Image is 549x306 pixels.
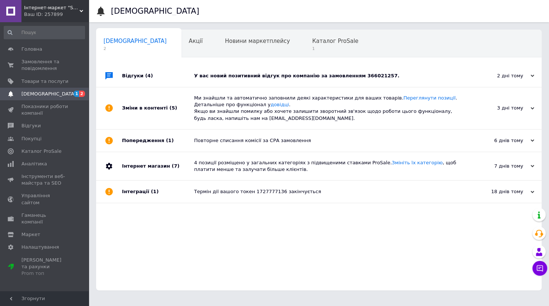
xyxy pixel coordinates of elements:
span: 2 [104,46,167,51]
span: 1 [312,46,358,51]
div: Відгуки [122,65,194,87]
span: (1) [166,138,174,143]
span: Новини маркетплейсу [225,38,290,44]
div: Prom топ [21,270,68,277]
span: Покупці [21,135,41,142]
div: 6 днів тому [460,137,534,144]
span: Каталог ProSale [21,148,61,155]
span: Маркет [21,231,40,238]
a: Змініть їх категорію [392,160,443,165]
span: Каталог ProSale [312,38,358,44]
span: 1 [74,91,79,97]
span: Аналітика [21,161,47,167]
span: (4) [145,73,153,78]
button: Чат з покупцем [532,261,547,276]
span: Товари та послуги [21,78,68,85]
a: довідці [271,102,289,107]
span: Замовлення та повідомлення [21,58,68,72]
span: Акції [189,38,203,44]
div: 4 позиції розміщено у загальних категоріях з підвищеними ставками ProSale. , щоб платити менше та... [194,159,460,173]
span: Налаштування [21,244,59,250]
div: 7 днів тому [460,163,534,169]
span: [DEMOGRAPHIC_DATA] [104,38,167,44]
a: Переглянути позиції [403,95,455,101]
span: 2 [79,91,85,97]
div: Зміни в контенті [122,87,194,129]
div: Ваш ID: 257899 [24,11,89,18]
span: [DEMOGRAPHIC_DATA] [21,91,76,97]
span: Відгуки [21,122,41,129]
span: Головна [21,46,42,53]
div: У вас новий позитивний відгук про компанію за замовленням 366021257. [194,73,460,79]
span: Показники роботи компанії [21,103,68,117]
div: Термін дії вашого токен 1727777136 закінчується [194,188,460,195]
span: (1) [151,189,159,194]
span: [PERSON_NAME] та рахунки [21,257,68,277]
div: 18 днів тому [460,188,534,195]
div: Повторне списання комісії за СРА замовлення [194,137,460,144]
div: Попередження [122,130,194,152]
h1: [DEMOGRAPHIC_DATA] [111,7,199,16]
span: Інструменти веб-майстра та SEO [21,173,68,186]
span: (7) [172,163,179,169]
span: Гаманець компанії [21,212,68,225]
input: Пошук [4,26,85,39]
div: Інтеграції [122,181,194,203]
div: 3 дні тому [460,105,534,111]
div: Інтернет магазин [122,152,194,180]
span: (5) [169,105,177,111]
div: Ми знайшли та автоматично заповнили деякі характеристики для ваших товарів. . Детальніше про функ... [194,95,460,122]
div: 2 дні тому [460,73,534,79]
span: Інтернет-маркет "Stream PC" все для Вас і вашого будинку! [24,4,79,11]
span: Управління сайтом [21,192,68,206]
